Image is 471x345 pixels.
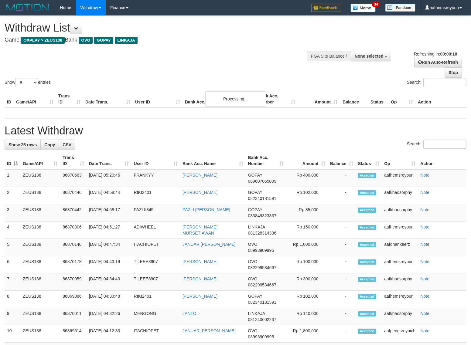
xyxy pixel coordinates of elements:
td: ZEUS138 [20,291,60,308]
td: ZEUS138 [20,308,60,325]
span: OVO [248,276,258,281]
td: [DATE] 04:58:17 [87,204,131,222]
span: LINKAJA [248,311,265,316]
label: Show entries [5,78,51,87]
a: JANUAR [PERSON_NAME] [183,328,236,333]
td: 86870306 [60,222,86,239]
th: Action [415,90,466,108]
span: Refreshing in: [414,52,457,56]
th: Status [368,90,388,108]
th: Bank Acc. Number [255,90,298,108]
td: 86870663 [60,169,86,187]
td: RIKI2401 [131,291,180,308]
span: Copy 082340181591 to clipboard [248,300,276,305]
th: Trans ID [56,90,83,108]
div: PGA Site Balance / [307,51,351,61]
a: Run Auto-Refresh [414,57,462,67]
a: Note [420,311,429,316]
td: - [328,256,356,273]
span: GOPAY [94,37,113,44]
a: [PERSON_NAME] [183,259,217,264]
th: Balance: activate to sort column ascending [328,152,356,169]
span: Copy 082299534667 to clipboard [248,282,276,287]
td: ZEUS138 [20,273,60,291]
td: aafhemsreyoun [382,222,418,239]
span: Copy 089607065009 to clipboard [248,179,276,184]
td: [DATE] 04:33:48 [87,291,131,308]
th: Op: activate to sort column ascending [382,152,418,169]
td: ZEUS138 [20,256,60,273]
a: Note [420,190,429,195]
td: - [328,325,356,343]
td: [DATE] 04:34:40 [87,273,131,291]
th: User ID: activate to sort column ascending [131,152,180,169]
td: - [328,187,356,204]
span: Copy 083849323337 to clipboard [248,213,276,218]
td: - [328,222,356,239]
td: 7 [5,273,20,291]
td: - [328,291,356,308]
a: Note [420,225,429,229]
span: Accepted [358,311,376,316]
span: Show 25 rows [9,142,37,147]
td: aafkhaosorphy [382,187,418,204]
input: Search: [423,140,466,149]
a: [PERSON_NAME] [183,190,217,195]
img: MOTION_logo.png [5,3,51,12]
span: Copy [44,142,55,147]
td: 2 [5,187,20,204]
th: User ID [133,90,183,108]
td: aafkhaosorphy [382,308,418,325]
img: Button%20Memo.svg [350,4,376,12]
h1: Withdraw List [5,22,308,34]
th: Bank Acc. Name: activate to sort column ascending [180,152,246,169]
td: 3 [5,204,20,222]
th: Date Trans. [83,90,133,108]
span: Accepted [358,208,376,213]
td: TILEEE8907 [131,273,180,291]
span: Copy 081240602237 to clipboard [248,317,276,322]
td: aafhemsreyoun [382,169,418,187]
span: OVO [248,259,258,264]
span: Accepted [358,173,376,178]
a: CSV [59,140,75,150]
a: Note [420,259,429,264]
a: JANUAR [PERSON_NAME] [183,242,236,247]
td: MENGONG [131,308,180,325]
a: Copy [40,140,59,150]
th: ID: activate to sort column descending [5,152,20,169]
td: TILEEE8907 [131,256,180,273]
td: ZEUS138 [20,169,60,187]
button: None selected [351,51,391,61]
span: None selected [355,54,384,59]
a: Note [420,207,429,212]
td: 9 [5,308,20,325]
td: RIKI2401 [131,187,180,204]
a: [PERSON_NAME] MURSETIAWAN [183,225,217,235]
td: ZEUS138 [20,187,60,204]
div: Processing... [205,91,266,107]
span: OVO [248,242,258,247]
td: aafkhaosorphy [382,204,418,222]
img: Feedback.jpg [311,4,341,12]
td: aafpengsreynich [382,325,418,343]
span: GOPAY [248,207,262,212]
td: ZEUS138 [20,204,60,222]
span: GOPAY [248,294,262,299]
select: Showentries [15,78,38,87]
th: Amount [298,90,340,108]
a: [PERSON_NAME] [183,276,217,281]
td: Rp 1,800,000 [286,325,327,343]
td: 86870140 [60,239,86,256]
td: 86870011 [60,308,86,325]
td: [DATE] 04:12:33 [87,325,131,343]
td: Rp 150,000 [286,222,327,239]
td: aafhemsreyoun [382,256,418,273]
th: Game/API: activate to sort column ascending [20,152,60,169]
span: CSV [63,142,71,147]
th: Bank Acc. Number: activate to sort column ascending [246,152,286,169]
th: Game/API [14,90,56,108]
td: - [328,308,356,325]
span: LINKAJA [115,37,138,44]
span: Copy 082340181591 to clipboard [248,196,276,201]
